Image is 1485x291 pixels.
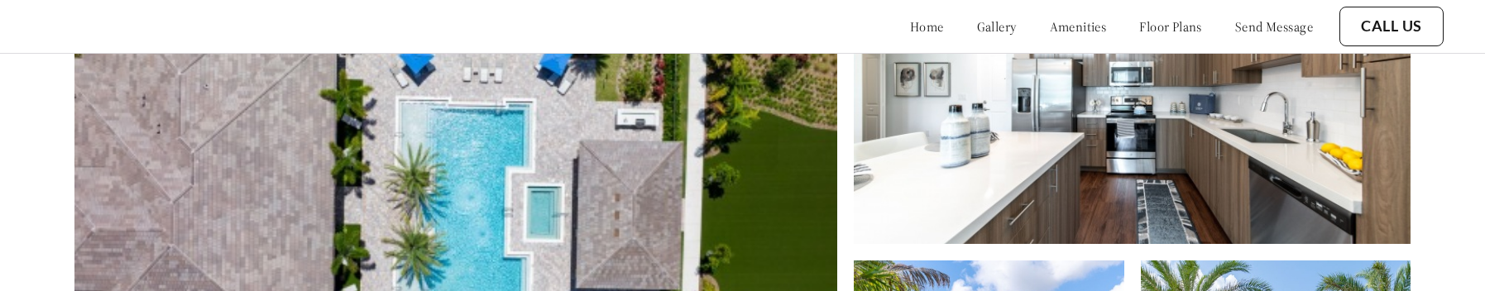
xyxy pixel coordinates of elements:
a: amenities [1050,18,1107,35]
a: home [910,18,944,35]
a: gallery [977,18,1017,35]
a: floor plans [1139,18,1202,35]
a: send message [1235,18,1313,35]
button: Call Us [1339,7,1444,46]
a: Call Us [1361,17,1422,36]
